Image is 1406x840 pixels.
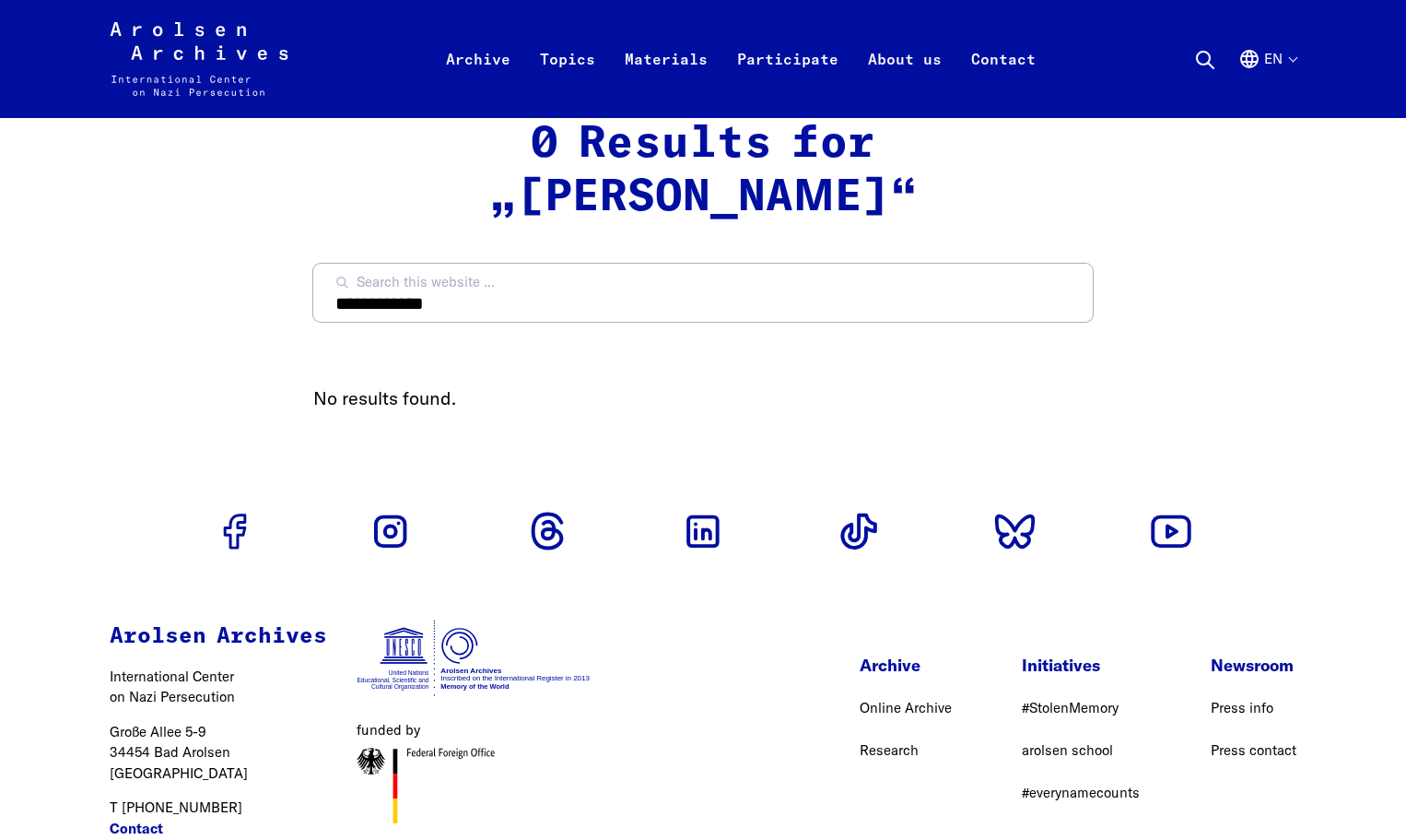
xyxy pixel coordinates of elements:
a: #everynamecounts [1022,784,1140,801]
a: Go to Linkedin profile [674,502,732,561]
a: Online Archive [860,699,952,716]
a: Go to Tiktok profile [829,502,888,561]
a: Contact [110,819,163,840]
a: Contact [956,44,1050,118]
figcaption: funded by [357,720,592,741]
a: arolsen school [1022,741,1113,759]
p: Archive [860,653,952,678]
a: Archive [431,44,525,118]
p: T [PHONE_NUMBER] [110,798,327,839]
button: English, language selection [1238,48,1296,114]
a: Go to Youtube profile [1142,502,1201,561]
a: Press contact [1211,741,1296,759]
a: Materials [610,44,722,118]
a: Go to Bluesky profile [986,502,1045,561]
h2: 0 Results for „[PERSON_NAME]“ [313,118,1093,224]
p: Newsroom [1211,653,1296,678]
a: Research [860,741,919,759]
a: Go to Instagram profile [361,502,420,561]
a: About us [853,44,956,118]
p: No results found. [313,385,1093,412]
a: Go to Threads profile [518,502,577,561]
p: International Center on Nazi Persecution [110,667,327,708]
a: Topics [525,44,610,118]
a: Go to Facebook profile [205,502,264,561]
a: Participate [722,44,853,118]
nav: Primary [431,22,1050,96]
a: Press info [1211,699,1273,716]
nav: Footer [860,653,1296,820]
strong: Arolsen Archives [110,625,327,647]
p: Große Allee 5-9 34454 Bad Arolsen [GEOGRAPHIC_DATA] [110,722,327,785]
a: #StolenMemory [1022,699,1119,716]
p: Initiatives [1022,653,1140,678]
